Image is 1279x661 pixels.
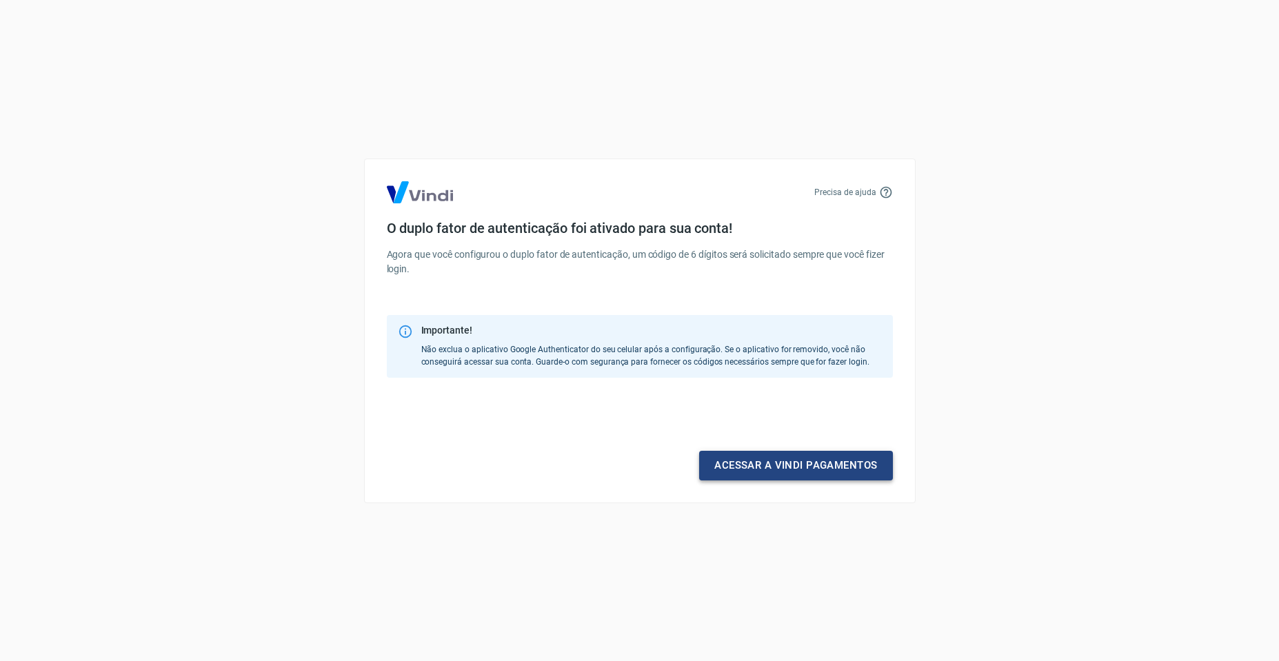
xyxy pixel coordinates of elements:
[814,186,876,199] p: Precisa de ajuda
[387,220,893,236] h4: O duplo fator de autenticação foi ativado para sua conta!
[699,451,892,480] a: Acessar a Vindi pagamentos
[421,323,882,338] div: Importante!
[387,181,453,203] img: Logo Vind
[387,247,893,276] p: Agora que você configurou o duplo fator de autenticação, um código de 6 dígitos será solicitado s...
[421,319,882,374] div: Não exclua o aplicativo Google Authenticator do seu celular após a configuração. Se o aplicativo ...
